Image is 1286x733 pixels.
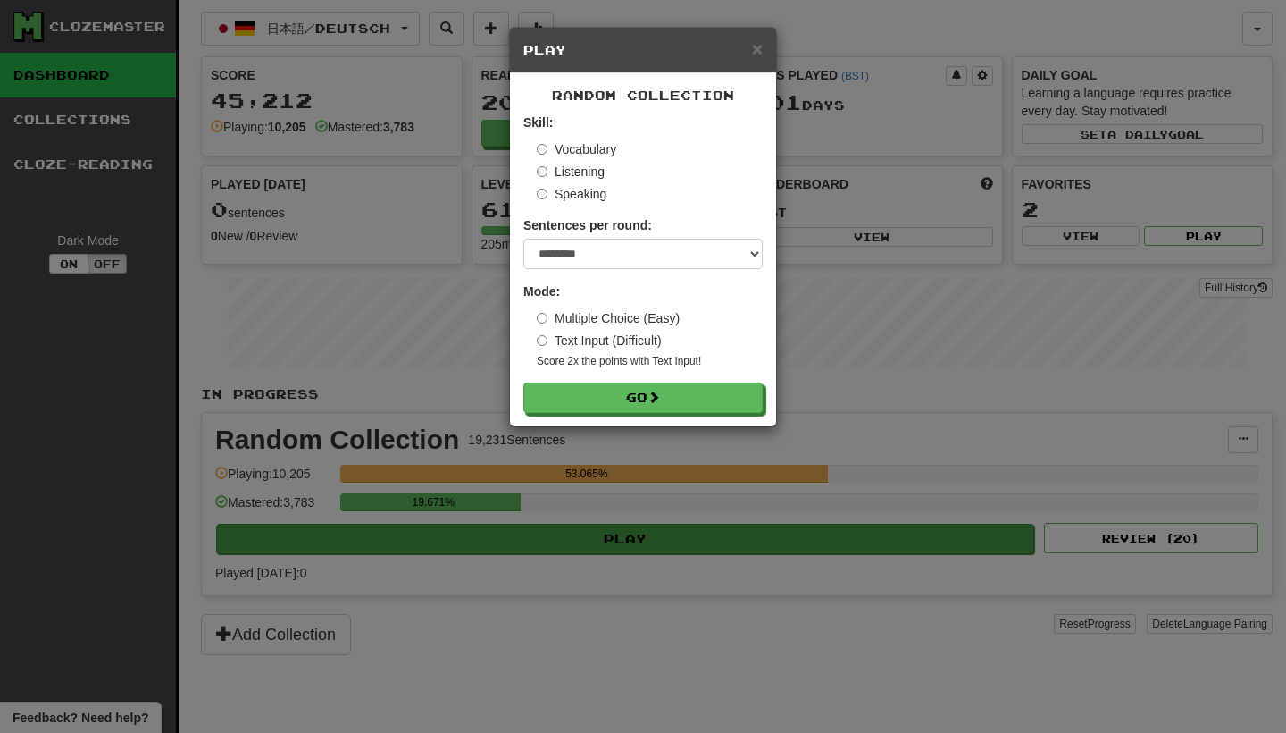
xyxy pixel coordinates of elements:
[552,88,734,103] span: Random Collection
[537,144,547,155] input: Vocabulary
[537,335,547,346] input: Text Input (Difficult)
[537,313,547,324] input: Multiple Choice (Easy)
[537,163,605,181] label: Listening
[537,354,763,369] small: Score 2x the points with Text Input !
[537,166,547,177] input: Listening
[752,39,763,58] button: Close
[537,309,680,327] label: Multiple Choice (Easy)
[523,383,763,413] button: Go
[537,185,606,203] label: Speaking
[752,38,763,59] span: ×
[537,140,616,158] label: Vocabulary
[537,332,662,350] label: Text Input (Difficult)
[523,41,763,59] h5: Play
[523,216,652,234] label: Sentences per round:
[537,189,547,199] input: Speaking
[523,115,553,130] strong: Skill:
[523,284,560,299] strong: Mode:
